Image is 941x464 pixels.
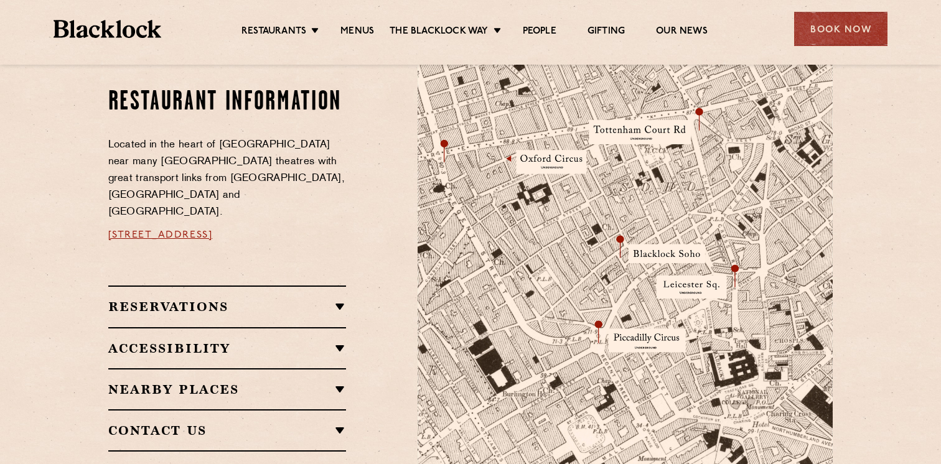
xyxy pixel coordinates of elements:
[794,12,887,46] div: Book Now
[108,137,347,221] p: Located in the heart of [GEOGRAPHIC_DATA] near many [GEOGRAPHIC_DATA] theatres with great transpo...
[523,26,556,39] a: People
[108,299,347,314] h2: Reservations
[108,341,347,356] h2: Accessibility
[108,423,347,438] h2: Contact Us
[54,20,161,38] img: BL_Textured_Logo-footer-cropped.svg
[656,26,708,39] a: Our News
[390,26,488,39] a: The Blacklock Way
[588,26,625,39] a: Gifting
[108,382,347,397] h2: Nearby Places
[108,230,213,240] a: [STREET_ADDRESS]
[108,87,347,118] h2: Restaurant information
[340,26,374,39] a: Menus
[241,26,306,39] a: Restaurants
